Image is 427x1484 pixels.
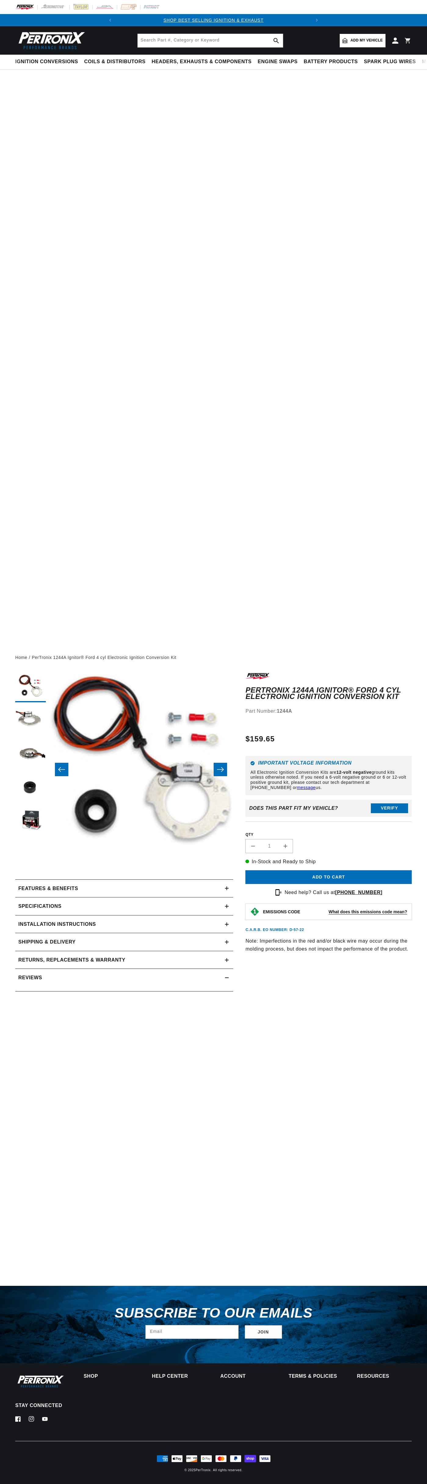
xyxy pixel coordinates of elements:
strong: 12-volt negative [336,770,371,775]
nav: breadcrumbs [15,654,412,661]
h2: Installation instructions [18,920,96,928]
button: Load image 5 in gallery view [15,806,46,837]
summary: Coils & Distributors [81,55,149,69]
div: Note: Imperfections in the red and/or black wire may occur during the molding process, but does n... [245,672,412,1038]
a: Home [15,654,27,661]
div: Announcement [116,17,310,24]
h2: Specifications [18,902,61,910]
button: Add to cart [245,870,412,884]
h2: Features & Benefits [18,885,78,893]
summary: Shop [84,1374,138,1378]
button: Slide right [214,763,227,776]
span: Add my vehicle [350,38,383,43]
p: In-Stock and Ready to Ship [245,858,412,866]
input: Email [146,1325,238,1339]
button: Translation missing: en.sections.announcements.previous_announcement [104,14,116,26]
div: Does This part fit My vehicle? [249,806,338,811]
h6: Important Voltage Information [250,761,407,766]
span: Coils & Distributors [84,59,146,65]
summary: Resources [357,1374,412,1378]
summary: Help Center [152,1374,207,1378]
strong: What does this emissions code mean? [328,909,407,914]
summary: Headers, Exhausts & Components [149,55,255,69]
summary: Account [220,1374,275,1378]
a: PerTronix [196,1468,211,1472]
button: Load image 1 in gallery view [15,672,46,702]
h1: PerTronix 1244A Ignitor® Ford 4 cyl Electronic Ignition Conversion Kit [245,687,412,700]
small: All rights reserved. [213,1468,243,1472]
summary: Engine Swaps [255,55,301,69]
button: Translation missing: en.sections.announcements.next_announcement [311,14,323,26]
span: $159.65 [245,733,275,744]
h2: Shipping & Delivery [18,938,76,946]
p: Need help? Call us at [284,889,382,897]
button: Load image 2 in gallery view [15,705,46,736]
img: Pertronix [15,1374,64,1389]
input: Search Part #, Category or Keyword [138,34,283,47]
a: PerTronix 1244A Ignitor® Ford 4 cyl Electronic Ignition Conversion Kit [32,654,176,661]
span: Spark Plug Wires [364,59,416,65]
div: 1 of 2 [116,17,310,24]
img: Emissions code [250,907,260,917]
strong: 1244A [277,708,292,714]
p: Stay Connected [15,1402,64,1409]
a: SHOP BEST SELLING IGNITION & EXHAUST [163,18,263,23]
h2: Reviews [18,974,42,982]
summary: Specifications [15,897,233,915]
media-gallery: Gallery Viewer [15,672,233,867]
h2: Returns, Replacements & Warranty [18,956,125,964]
h3: Subscribe to our emails [114,1307,312,1319]
summary: Returns, Replacements & Warranty [15,951,233,969]
span: Battery Products [304,59,358,65]
a: message [297,785,316,790]
summary: Installation instructions [15,915,233,933]
summary: Shipping & Delivery [15,933,233,951]
span: Headers, Exhausts & Components [152,59,251,65]
button: Load image 4 in gallery view [15,773,46,803]
button: Slide left [55,763,68,776]
div: Part Number: [245,707,412,715]
button: Subscribe [245,1325,282,1339]
a: Add my vehicle [340,34,385,47]
span: Engine Swaps [258,59,298,65]
button: Search Part #, Category or Keyword [270,34,283,47]
small: © 2025 . [184,1468,212,1472]
span: Ignition Conversions [15,59,78,65]
button: Load image 3 in gallery view [15,739,46,769]
summary: Features & Benefits [15,880,233,897]
p: C.A.R.B. EO Number: D-57-22 [245,927,304,933]
button: EMISSIONS CODEWhat does this emissions code mean? [263,909,407,915]
img: Pertronix [15,30,85,51]
summary: Reviews [15,969,233,987]
summary: Battery Products [301,55,361,69]
summary: Ignition Conversions [15,55,81,69]
p: All Electronic Ignition Conversion Kits are ground kits unless otherwise noted. If you need a 6-v... [250,770,407,790]
strong: EMISSIONS CODE [263,909,300,914]
summary: Terms & policies [289,1374,343,1378]
label: QTY [245,832,412,837]
button: Verify [371,803,408,813]
summary: Spark Plug Wires [361,55,419,69]
a: [PHONE_NUMBER] [335,890,382,895]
